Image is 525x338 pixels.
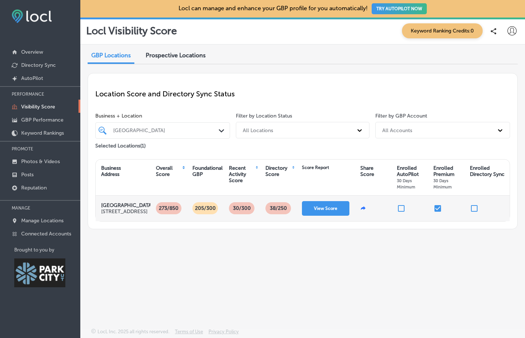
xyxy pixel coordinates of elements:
span: Keyword Ranking Credits: 0 [402,23,483,38]
p: [STREET_ADDRESS] [101,208,153,215]
span: 30 Days Minimum [397,178,415,189]
p: Visibility Score [21,104,55,110]
a: Terms of Use [175,329,203,338]
div: [GEOGRAPHIC_DATA] [113,127,219,134]
p: Selected Locations ( 1 ) [95,140,146,149]
strong: [GEOGRAPHIC_DATA] [101,202,153,208]
button: View Score [302,201,349,216]
p: 273/850 [156,202,181,214]
span: GBP Locations [91,52,131,59]
p: Photos & Videos [21,158,60,165]
div: Business Address [101,165,121,177]
p: Connected Accounts [21,231,71,237]
p: Locl, Inc. 2025 all rights reserved. [97,329,169,334]
p: Location Score and Directory Sync Status [95,89,510,98]
div: Score Report [302,165,329,170]
span: Business + Location [95,113,230,119]
button: TRY AUTOPILOT NOW [372,3,427,14]
p: Posts [21,172,34,178]
div: Recent Activity Score [229,165,255,184]
img: Park City [14,258,65,287]
img: fda3e92497d09a02dc62c9cd864e3231.png [12,9,52,23]
div: Enrolled AutoPilot [397,165,426,190]
span: 30 Days Minimum [433,178,452,189]
p: Locl Visibility Score [86,25,177,37]
p: Brought to you by [14,247,80,253]
p: 205/300 [192,202,219,214]
div: Overall Score [156,165,181,177]
div: Share Score [360,165,374,177]
span: Prospective Locations [146,52,206,59]
div: Enrolled Premium [433,165,463,190]
p: Manage Locations [21,218,64,224]
p: AutoPilot [21,75,43,81]
p: 38 /250 [267,202,290,214]
p: 30/300 [230,202,254,214]
div: Enrolled Directory Sync [470,165,505,177]
div: All Locations [243,127,273,133]
div: Directory Score [265,165,291,177]
p: GBP Performance [21,117,64,123]
p: Overview [21,49,43,55]
p: Reputation [21,185,47,191]
p: Keyword Rankings [21,130,64,136]
label: Filter by Location Status [236,113,292,119]
label: Filter by GBP Account [375,113,427,119]
div: All Accounts [382,127,412,133]
p: Directory Sync [21,62,56,68]
a: Privacy Policy [208,329,239,338]
div: Foundational GBP [192,165,223,177]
